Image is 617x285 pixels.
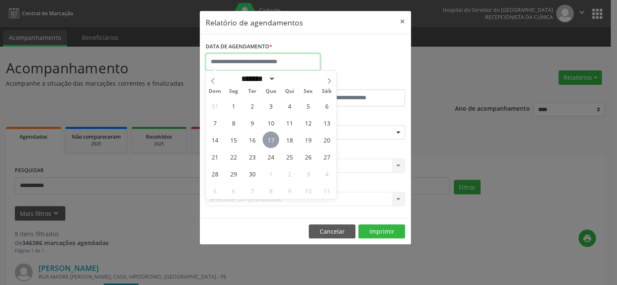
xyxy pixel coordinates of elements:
span: Setembro 15, 2025 [225,131,242,148]
span: Setembro 10, 2025 [262,115,279,131]
span: Outubro 5, 2025 [207,182,223,199]
span: Outubro 7, 2025 [244,182,260,199]
span: Setembro 17, 2025 [262,131,279,148]
span: Outubro 10, 2025 [300,182,316,199]
span: Sex [299,89,318,94]
span: Setembro 1, 2025 [225,98,242,114]
h5: Relatório de agendamentos [206,17,303,28]
span: Setembro 4, 2025 [281,98,298,114]
span: Outubro 8, 2025 [262,182,279,199]
button: Cancelar [309,224,355,239]
label: ATÉ [307,76,405,89]
span: Outubro 1, 2025 [262,165,279,182]
select: Month [238,74,276,83]
span: Setembro 22, 2025 [225,148,242,165]
span: Setembro 21, 2025 [207,148,223,165]
span: Setembro 23, 2025 [244,148,260,165]
span: Agosto 31, 2025 [207,98,223,114]
span: Setembro 11, 2025 [281,115,298,131]
span: Setembro 18, 2025 [281,131,298,148]
span: Setembro 25, 2025 [281,148,298,165]
span: Qua [262,89,280,94]
span: Seg [224,89,243,94]
span: Setembro 28, 2025 [207,165,223,182]
span: Setembro 14, 2025 [207,131,223,148]
span: Ter [243,89,262,94]
span: Setembro 20, 2025 [318,131,335,148]
label: DATA DE AGENDAMENTO [206,40,272,53]
span: Setembro 27, 2025 [318,148,335,165]
span: Outubro 2, 2025 [281,165,298,182]
span: Qui [280,89,299,94]
span: Setembro 24, 2025 [262,148,279,165]
span: Dom [206,89,224,94]
span: Outubro 11, 2025 [318,182,335,199]
span: Setembro 30, 2025 [244,165,260,182]
span: Setembro 2, 2025 [244,98,260,114]
span: Setembro 3, 2025 [262,98,279,114]
button: Close [394,11,411,32]
span: Setembro 8, 2025 [225,115,242,131]
span: Sáb [318,89,336,94]
span: Outubro 3, 2025 [300,165,316,182]
span: Setembro 26, 2025 [300,148,316,165]
span: Setembro 6, 2025 [318,98,335,114]
span: Setembro 9, 2025 [244,115,260,131]
span: Outubro 4, 2025 [318,165,335,182]
span: Setembro 5, 2025 [300,98,316,114]
span: Outubro 9, 2025 [281,182,298,199]
input: Year [275,74,303,83]
span: Setembro 19, 2025 [300,131,316,148]
span: Setembro 16, 2025 [244,131,260,148]
span: Setembro 12, 2025 [300,115,316,131]
span: Outubro 6, 2025 [225,182,242,199]
span: Setembro 13, 2025 [318,115,335,131]
button: Imprimir [358,224,405,239]
span: Setembro 29, 2025 [225,165,242,182]
span: Setembro 7, 2025 [207,115,223,131]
